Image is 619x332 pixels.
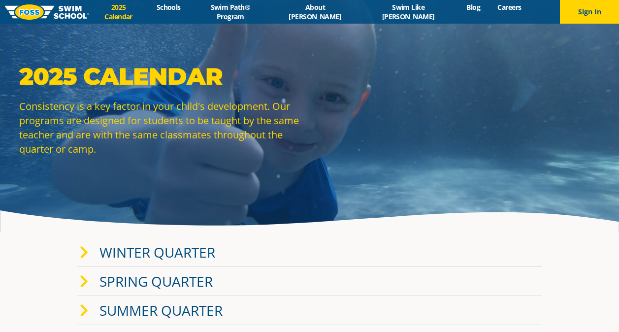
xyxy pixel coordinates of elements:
[19,62,223,91] strong: 2025 Calendar
[189,2,271,21] a: Swim Path® Program
[271,2,358,21] a: About [PERSON_NAME]
[5,4,89,20] img: FOSS Swim School Logo
[19,99,305,156] p: Consistency is a key factor in your child's development. Our programs are designed for students t...
[99,243,215,262] a: Winter Quarter
[89,2,148,21] a: 2025 Calendar
[458,2,489,12] a: Blog
[489,2,530,12] a: Careers
[99,272,213,291] a: Spring Quarter
[358,2,458,21] a: Swim Like [PERSON_NAME]
[148,2,189,12] a: Schools
[99,301,223,320] a: Summer Quarter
